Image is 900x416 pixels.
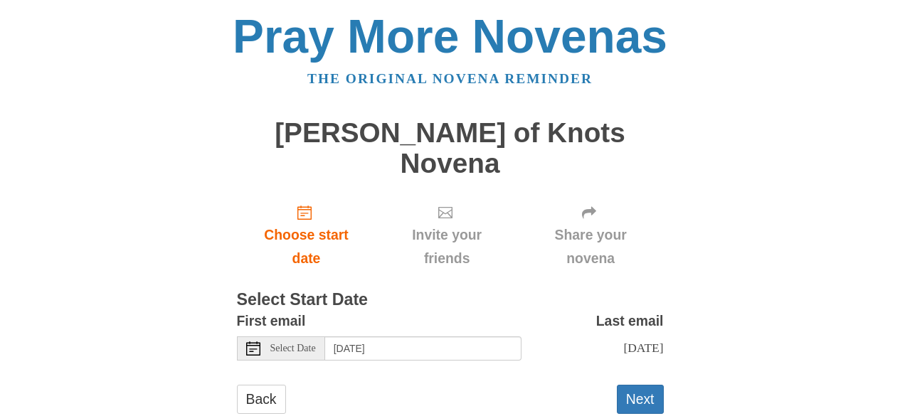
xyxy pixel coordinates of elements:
button: Next [617,385,664,414]
a: Choose start date [237,193,376,277]
span: Choose start date [251,223,362,270]
span: Share your novena [532,223,650,270]
div: Click "Next" to confirm your start date first. [376,193,517,277]
a: Back [237,385,286,414]
a: The original novena reminder [307,71,593,86]
span: Select Date [270,343,316,353]
h1: [PERSON_NAME] of Knots Novena [237,118,664,178]
h3: Select Start Date [237,291,664,309]
div: Click "Next" to confirm your start date first. [518,193,664,277]
label: First email [237,309,306,333]
a: Pray More Novenas [233,10,667,63]
span: [DATE] [623,341,663,355]
label: Last email [596,309,664,333]
span: Invite your friends [390,223,503,270]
